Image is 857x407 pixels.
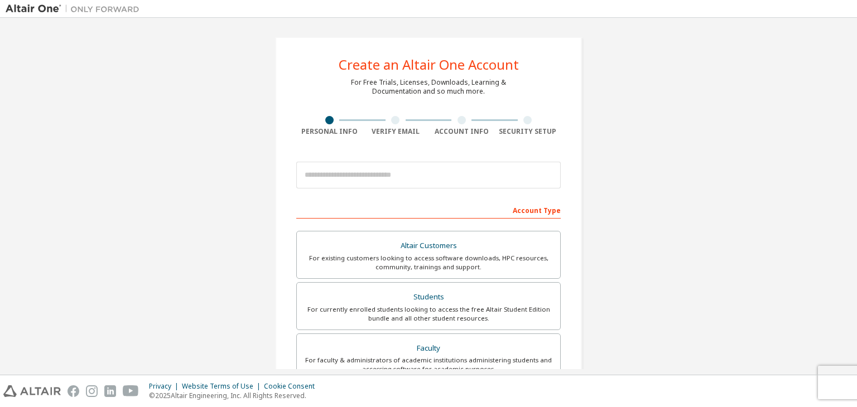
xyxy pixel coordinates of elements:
[304,289,553,305] div: Students
[339,58,519,71] div: Create an Altair One Account
[149,382,182,391] div: Privacy
[104,385,116,397] img: linkedin.svg
[182,382,264,391] div: Website Terms of Use
[3,385,61,397] img: altair_logo.svg
[304,305,553,323] div: For currently enrolled students looking to access the free Altair Student Edition bundle and all ...
[428,127,495,136] div: Account Info
[304,341,553,356] div: Faculty
[296,201,561,219] div: Account Type
[6,3,145,14] img: Altair One
[296,127,363,136] div: Personal Info
[363,127,429,136] div: Verify Email
[149,391,321,400] p: © 2025 Altair Engineering, Inc. All Rights Reserved.
[304,356,553,374] div: For faculty & administrators of academic institutions administering students and accessing softwa...
[264,382,321,391] div: Cookie Consent
[86,385,98,397] img: instagram.svg
[68,385,79,397] img: facebook.svg
[495,127,561,136] div: Security Setup
[351,78,506,96] div: For Free Trials, Licenses, Downloads, Learning & Documentation and so much more.
[304,238,553,254] div: Altair Customers
[304,254,553,272] div: For existing customers looking to access software downloads, HPC resources, community, trainings ...
[123,385,139,397] img: youtube.svg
